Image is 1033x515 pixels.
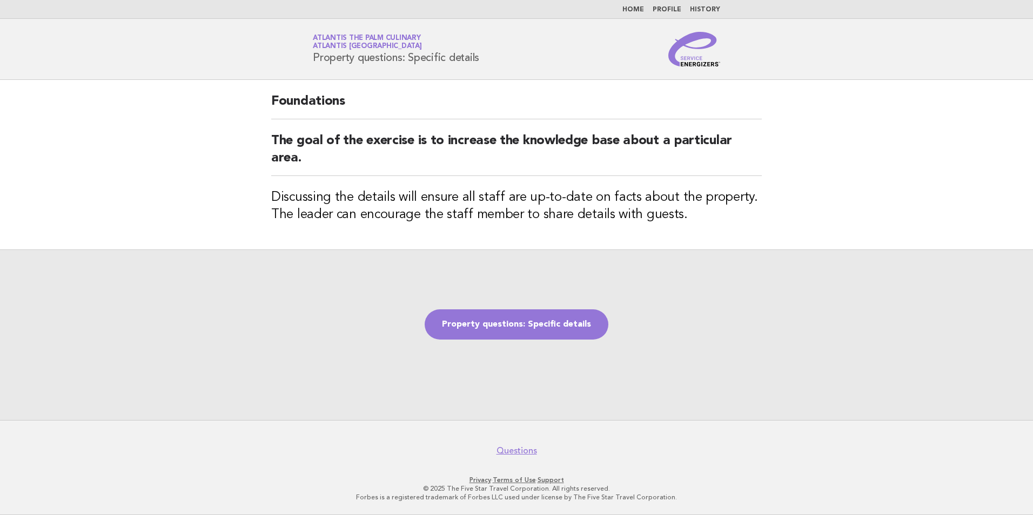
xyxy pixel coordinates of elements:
[538,476,564,484] a: Support
[313,43,422,50] span: Atlantis [GEOGRAPHIC_DATA]
[425,309,608,340] a: Property questions: Specific details
[271,189,762,223] h3: Discussing the details will ensure all staff are up-to-date on facts about the property. The lead...
[668,32,720,66] img: Service Energizers
[497,445,537,456] a: Questions
[313,35,422,50] a: Atlantis The Palm CulinaryAtlantis [GEOGRAPHIC_DATA]
[186,484,847,493] p: © 2025 The Five Star Travel Corporation. All rights reserved.
[313,35,479,63] h1: Property questions: Specific details
[271,93,762,119] h2: Foundations
[186,476,847,484] p: · ·
[493,476,536,484] a: Terms of Use
[653,6,681,13] a: Profile
[622,6,644,13] a: Home
[469,476,491,484] a: Privacy
[690,6,720,13] a: History
[186,493,847,502] p: Forbes is a registered trademark of Forbes LLC used under license by The Five Star Travel Corpora...
[271,132,762,176] h2: The goal of the exercise is to increase the knowledge base about a particular area.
